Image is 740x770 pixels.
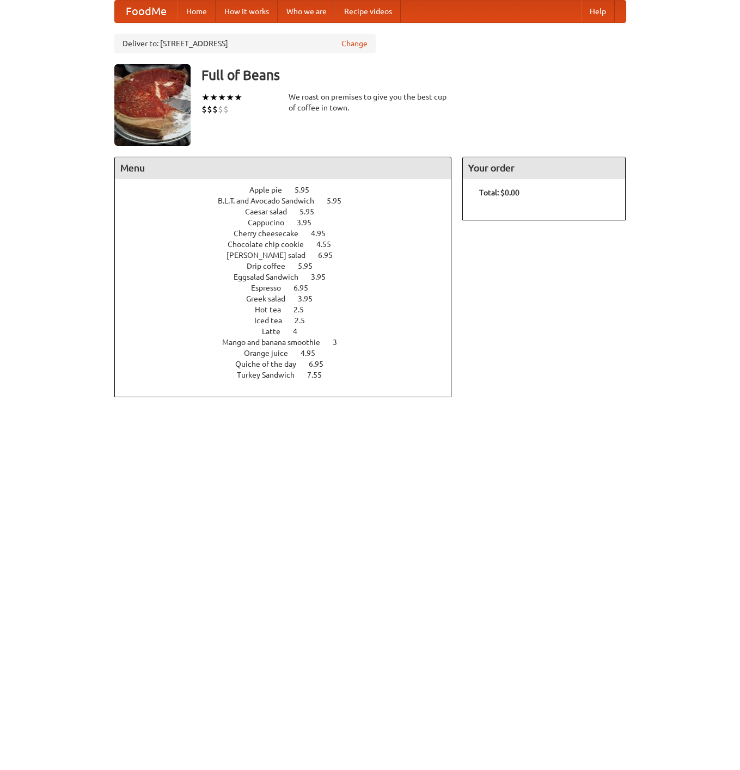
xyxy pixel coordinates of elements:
span: Eggsalad Sandwich [234,273,309,281]
span: 4.95 [311,229,337,238]
a: Drip coffee 5.95 [247,262,333,270]
a: Greek salad 3.95 [246,294,333,303]
a: Iced tea 2.5 [254,316,325,325]
a: Latte 4 [262,327,317,336]
span: 5.95 [327,196,352,205]
span: 3.95 [298,294,323,303]
a: Caesar salad 5.95 [245,207,334,216]
span: 5.95 [299,207,325,216]
span: 4.55 [316,240,342,249]
span: Greek salad [246,294,296,303]
a: Espresso 6.95 [251,284,328,292]
span: Apple pie [249,186,293,194]
span: Orange juice [244,349,299,358]
span: Turkey Sandwich [237,371,305,379]
a: Hot tea 2.5 [255,305,324,314]
span: 2.5 [295,316,316,325]
span: Chocolate chip cookie [228,240,315,249]
a: Cappucino 3.95 [248,218,332,227]
a: Recipe videos [335,1,401,22]
li: ★ [234,91,242,103]
a: Apple pie 5.95 [249,186,329,194]
span: 4.95 [301,349,326,358]
span: Cappucino [248,218,295,227]
a: [PERSON_NAME] salad 6.95 [227,251,353,260]
span: 6.95 [309,360,334,368]
li: $ [207,103,212,115]
span: [PERSON_NAME] salad [227,251,316,260]
span: Cherry cheesecake [234,229,309,238]
a: Orange juice 4.95 [244,349,335,358]
h3: Full of Beans [201,64,626,86]
span: Caesar salad [245,207,298,216]
li: ★ [210,91,218,103]
span: 5.95 [295,186,320,194]
span: Quiche of the day [235,360,307,368]
span: Hot tea [255,305,292,314]
span: 7.55 [307,371,333,379]
li: $ [218,103,223,115]
h4: Menu [115,157,451,179]
span: 4 [293,327,308,336]
h4: Your order [463,157,625,179]
span: 6.95 [318,251,344,260]
li: ★ [218,91,226,103]
span: 3 [333,338,348,347]
span: 3.95 [311,273,337,281]
a: Quiche of the day 6.95 [235,360,344,368]
li: $ [223,103,229,115]
b: Total: $0.00 [479,188,519,197]
span: Mango and banana smoothie [222,338,331,347]
img: angular.jpg [114,64,191,146]
a: Turkey Sandwich 7.55 [237,371,342,379]
a: FoodMe [115,1,178,22]
span: 2.5 [293,305,315,314]
div: We roast on premises to give you the best cup of coffee in town. [289,91,452,113]
a: Help [581,1,615,22]
li: ★ [226,91,234,103]
a: Home [178,1,216,22]
a: How it works [216,1,278,22]
a: Cherry cheesecake 4.95 [234,229,346,238]
a: B.L.T. and Avocado Sandwich 5.95 [218,196,362,205]
li: $ [201,103,207,115]
span: 3.95 [297,218,322,227]
li: $ [212,103,218,115]
span: 5.95 [298,262,323,270]
span: B.L.T. and Avocado Sandwich [218,196,325,205]
span: 6.95 [293,284,319,292]
span: Drip coffee [247,262,296,270]
span: Iced tea [254,316,293,325]
a: Chocolate chip cookie 4.55 [228,240,351,249]
a: Eggsalad Sandwich 3.95 [234,273,346,281]
a: Change [341,38,368,49]
span: Espresso [251,284,292,292]
li: ★ [201,91,210,103]
div: Deliver to: [STREET_ADDRESS] [114,34,376,53]
a: Mango and banana smoothie 3 [222,338,357,347]
a: Who we are [278,1,335,22]
span: Latte [262,327,291,336]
